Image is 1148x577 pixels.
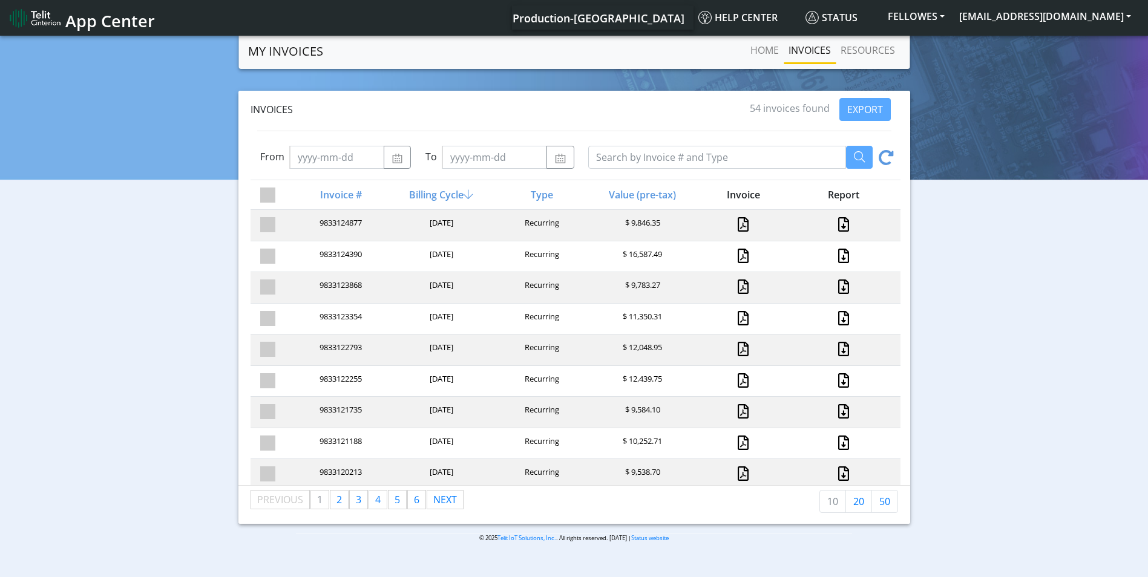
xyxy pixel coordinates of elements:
a: 50 [871,490,898,513]
button: [EMAIL_ADDRESS][DOMAIN_NAME] [952,5,1138,27]
label: To [425,149,437,164]
div: Recurring [491,404,591,420]
div: 9833122255 [289,373,390,390]
span: 1 [317,493,323,506]
a: Your current platform instance [512,5,684,30]
img: status.svg [805,11,819,24]
div: Type [491,187,591,202]
span: 5 [395,493,400,506]
span: 4 [375,493,381,506]
div: Value (pre-tax) [591,187,692,202]
div: [DATE] [390,279,490,296]
a: Status website [631,534,669,542]
div: 9833123868 [289,279,390,296]
img: logo-telit-cinterion-gw-new.png [10,8,61,28]
div: [DATE] [390,435,490,452]
div: $ 12,048.95 [591,342,692,358]
a: INVOICES [784,38,836,62]
div: Billing Cycle [390,187,490,202]
img: calendar.svg [554,154,566,163]
div: 9833124390 [289,249,390,265]
span: 54 invoices found [750,102,830,115]
div: Invoice # [289,187,390,202]
input: Search by Invoice # and Type [588,146,846,169]
div: $ 10,252.71 [591,435,692,452]
div: 9833123354 [289,311,390,327]
div: 9833122793 [289,342,390,358]
div: Recurring [491,435,591,452]
div: $ 9,584.10 [591,404,692,420]
a: Status [801,5,881,30]
div: 9833124877 [289,217,390,233]
div: Report [792,187,893,202]
div: 9833121188 [289,435,390,452]
div: 9833121735 [289,404,390,420]
div: Recurring [491,217,591,233]
label: From [260,149,284,164]
img: knowledge.svg [698,11,712,24]
a: RESOURCES [836,38,900,62]
span: Invoices [251,103,293,116]
div: [DATE] [390,249,490,265]
span: 3 [356,493,361,506]
div: [DATE] [390,373,490,390]
input: yyyy-mm-dd [442,146,547,169]
a: Telit IoT Solutions, Inc. [497,534,556,542]
a: 20 [845,490,872,513]
a: Home [746,38,784,62]
a: App Center [10,5,153,31]
a: MY INVOICES [248,39,323,64]
div: Recurring [491,279,591,296]
div: Recurring [491,466,591,483]
div: [DATE] [390,217,490,233]
button: FELLOWES [881,5,952,27]
span: 6 [414,493,419,506]
div: $ 9,538.70 [591,466,692,483]
input: yyyy-mm-dd [289,146,384,169]
div: $ 9,783.27 [591,279,692,296]
a: Next page [427,491,463,509]
span: 2 [336,493,342,506]
ul: Pagination [251,490,464,509]
span: Production-[GEOGRAPHIC_DATA] [513,11,684,25]
div: $ 9,846.35 [591,217,692,233]
div: $ 11,350.31 [591,311,692,327]
div: [DATE] [390,404,490,420]
div: Recurring [491,311,591,327]
div: $ 12,439.75 [591,373,692,390]
p: © 2025 . All rights reserved. [DATE] | [296,533,852,543]
div: Invoice [692,187,792,202]
span: App Center [65,10,155,32]
div: [DATE] [390,342,490,358]
div: [DATE] [390,311,490,327]
span: Help center [698,11,778,24]
button: EXPORT [839,98,891,121]
div: Recurring [491,373,591,390]
div: Recurring [491,249,591,265]
div: $ 16,587.49 [591,249,692,265]
div: [DATE] [390,466,490,483]
a: Help center [694,5,801,30]
span: Previous [257,493,303,506]
span: Status [805,11,858,24]
img: calendar.svg [392,154,403,163]
div: 9833120213 [289,466,390,483]
div: Recurring [491,342,591,358]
